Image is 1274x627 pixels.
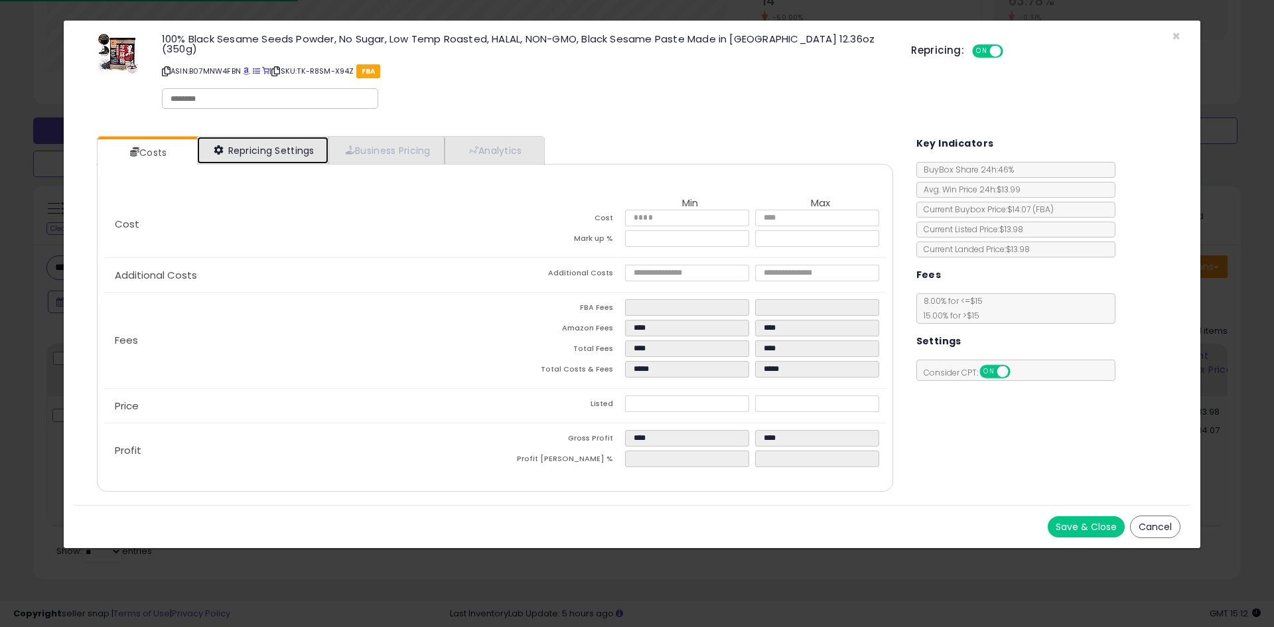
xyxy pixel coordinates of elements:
p: Price [104,401,495,411]
td: Cost [495,210,625,230]
th: Min [625,198,755,210]
h5: Repricing: [911,45,964,56]
span: Avg. Win Price 24h: $13.99 [917,184,1021,195]
button: Save & Close [1048,516,1125,537]
a: BuyBox page [243,66,250,76]
span: Consider CPT: [917,367,1028,378]
span: Current Landed Price: $13.98 [917,244,1030,255]
h5: Settings [916,333,961,350]
td: FBA Fees [495,299,625,320]
h5: Fees [916,267,942,283]
td: Gross Profit [495,430,625,451]
td: Profit [PERSON_NAME] % [495,451,625,471]
span: × [1172,27,1180,46]
span: Current Listed Price: $13.98 [917,224,1023,235]
span: ON [973,46,990,57]
span: ON [981,366,997,378]
td: Additional Costs [495,265,625,285]
span: ( FBA ) [1032,204,1054,215]
p: Additional Costs [104,270,495,281]
p: Fees [104,335,495,346]
span: FBA [356,64,381,78]
h5: Key Indicators [916,135,994,152]
p: ASIN: B07MNW4FBN | SKU: TK-R8SM-X94Z [162,60,891,82]
a: Costs [98,139,196,166]
span: Current Buybox Price: [917,204,1054,215]
button: Cancel [1130,516,1180,538]
td: Total Costs & Fees [495,361,625,382]
td: Total Fees [495,340,625,361]
td: Mark up % [495,230,625,251]
span: OFF [1001,46,1023,57]
a: All offer listings [253,66,260,76]
h3: 100% Black Sesame Seeds Powder, No Sugar, Low Temp Roasted, HALAL, NON-GMO, Black Sesame Paste Ma... [162,34,891,54]
a: Business Pricing [328,137,445,164]
a: Your listing only [262,66,269,76]
a: Analytics [445,137,543,164]
p: Profit [104,445,495,456]
span: $14.07 [1007,204,1054,215]
td: Amazon Fees [495,320,625,340]
span: 8.00 % for <= $15 [917,295,983,321]
td: Listed [495,395,625,416]
th: Max [755,198,885,210]
span: OFF [1008,366,1029,378]
a: Repricing Settings [197,137,328,164]
span: 15.00 % for > $15 [917,310,979,321]
p: Cost [104,219,495,230]
img: 51L5J5yGfJL._SL60_.jpg [98,34,138,74]
span: BuyBox Share 24h: 46% [917,164,1014,175]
